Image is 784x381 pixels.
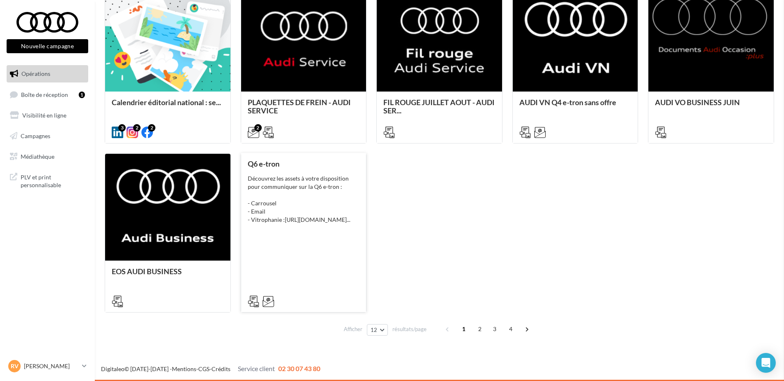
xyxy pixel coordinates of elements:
span: 4 [504,322,517,336]
div: Open Intercom Messenger [756,353,776,373]
span: résultats/page [392,325,427,333]
span: Q6 e-tron [248,159,279,168]
span: AUDI VO BUSINESS JUIN [655,98,740,107]
a: Campagnes [5,127,90,145]
a: CGS [198,365,209,372]
div: 2 [254,124,262,132]
button: 12 [367,324,388,336]
span: Afficher [344,325,362,333]
span: Opérations [21,70,50,77]
span: Médiathèque [21,153,54,160]
a: Digitaleo [101,365,124,372]
a: [URL][DOMAIN_NAME] [285,216,347,223]
div: 1 [79,92,85,98]
span: PLV et print personnalisable [21,172,85,189]
span: 1 [457,322,470,336]
a: Visibilité en ligne [5,107,90,124]
span: 12 [371,327,378,333]
span: 02 30 07 43 80 [278,365,320,372]
div: Découvrez les assets à votre disposition pour communiquer sur la Q6 e-tron : - Carrousel - Email ... [248,174,360,224]
a: RV [PERSON_NAME] [7,358,88,374]
span: Campagnes [21,132,50,139]
span: Calendrier éditorial national : se... [112,98,221,107]
div: 2 [148,124,155,132]
p: [PERSON_NAME] [24,362,79,370]
span: FIL ROUGE JUILLET AOUT - AUDI SER... [383,98,495,115]
a: Crédits [211,365,230,372]
div: 3 [118,124,126,132]
span: PLAQUETTES DE FREIN - AUDI SERVICE [248,98,351,115]
span: EOS AUDI BUSINESS [112,267,182,276]
button: Nouvelle campagne [7,39,88,53]
a: Mentions [172,365,196,372]
div: 2 [133,124,141,132]
span: 3 [488,322,501,336]
span: 2 [473,322,486,336]
span: AUDI VN Q4 e-tron sans offre [519,98,616,107]
a: Médiathèque [5,148,90,165]
a: Boîte de réception1 [5,86,90,103]
span: RV [11,362,19,370]
a: Opérations [5,65,90,82]
span: Service client [238,365,275,372]
span: © [DATE]-[DATE] - - - [101,365,320,372]
a: PLV et print personnalisable [5,168,90,193]
span: Boîte de réception [21,91,68,98]
span: Visibilité en ligne [22,112,66,119]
